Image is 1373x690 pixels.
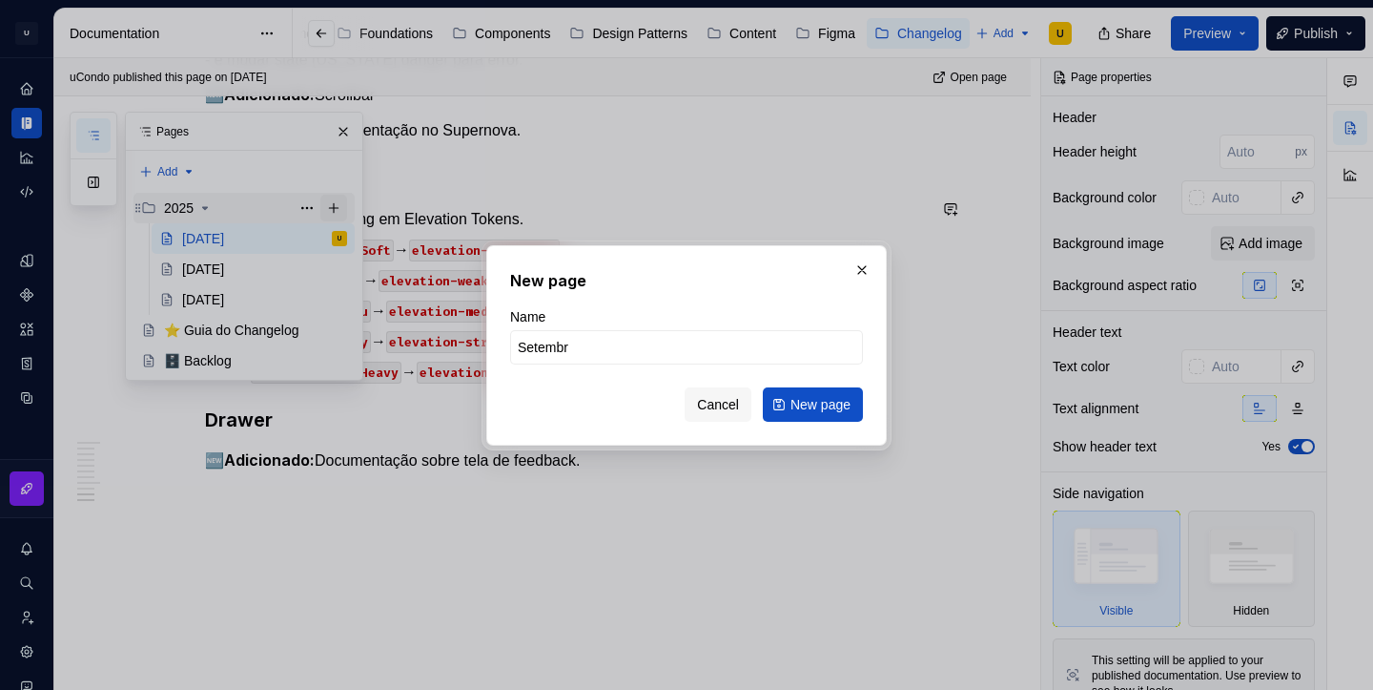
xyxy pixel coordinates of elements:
span: Cancel [697,395,739,414]
span: New page [790,395,850,414]
button: Cancel [685,387,751,422]
label: Name [510,307,545,326]
h2: New page [510,269,863,292]
button: New page [763,387,863,422]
